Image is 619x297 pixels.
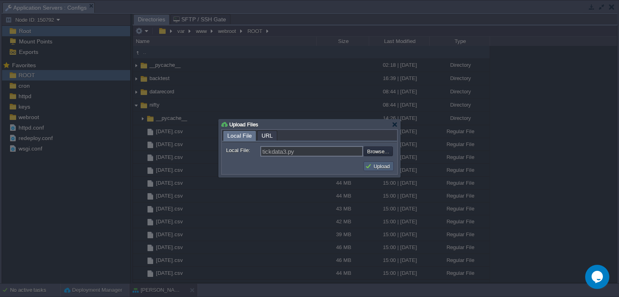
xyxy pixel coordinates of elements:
[365,163,392,170] button: Upload
[227,131,252,141] span: Local File
[262,131,273,140] span: URL
[226,146,260,155] label: Local File:
[585,265,611,289] iframe: chat widget
[229,122,258,128] span: Upload Files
